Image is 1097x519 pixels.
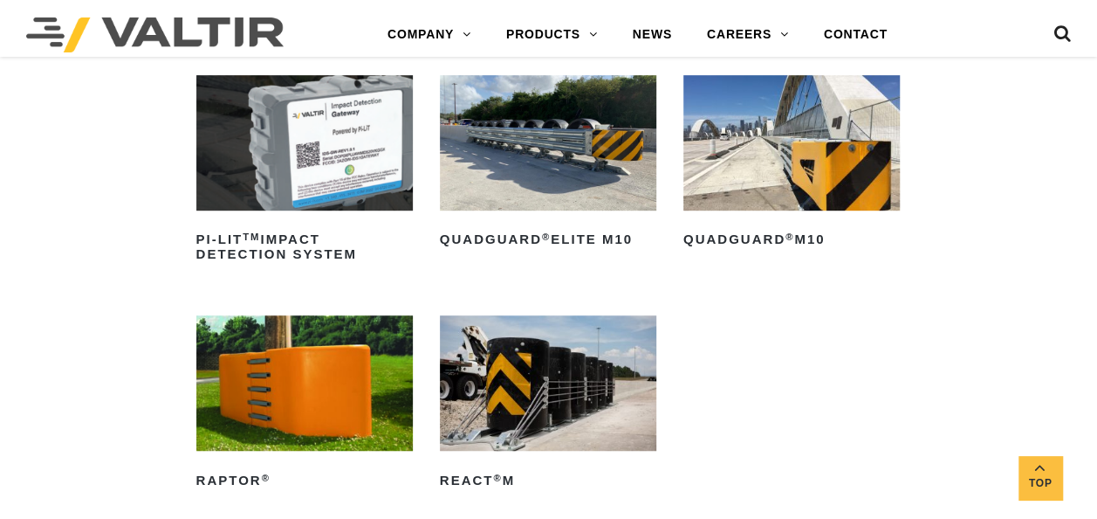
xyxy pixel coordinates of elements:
[196,315,413,495] a: RAPTOR®
[440,315,656,495] a: REACT®M
[489,17,615,52] a: PRODUCTS
[493,473,502,483] sup: ®
[196,467,413,495] h2: RAPTOR
[689,17,806,52] a: CAREERS
[683,226,900,254] h2: QuadGuard M10
[615,17,689,52] a: NEWS
[26,17,284,52] img: Valtir
[196,226,413,268] h2: PI-LIT Impact Detection System
[440,467,656,495] h2: REACT M
[262,473,271,483] sup: ®
[440,226,656,254] h2: QuadGuard Elite M10
[370,17,489,52] a: COMPANY
[542,232,551,242] sup: ®
[196,75,413,268] a: PI-LITTMImpact Detection System
[785,232,794,242] sup: ®
[683,75,900,254] a: QuadGuard®M10
[243,232,260,242] sup: TM
[1018,474,1062,494] span: Top
[806,17,905,52] a: CONTACT
[440,75,656,254] a: QuadGuard®Elite M10
[1018,456,1062,500] a: Top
